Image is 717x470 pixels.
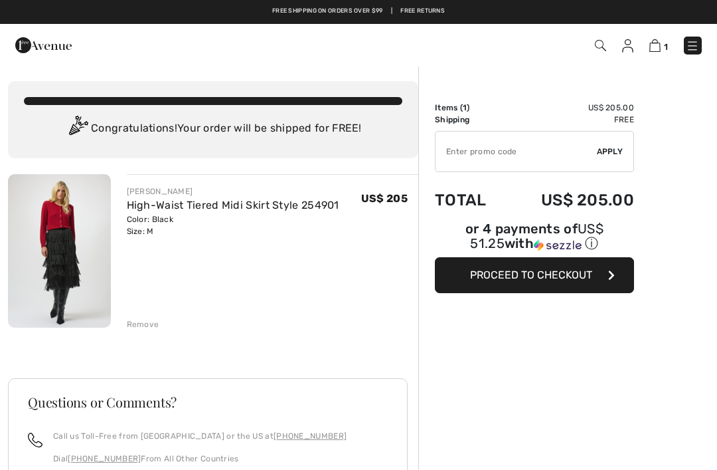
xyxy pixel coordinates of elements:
[28,433,42,447] img: call
[8,174,111,328] img: High-Waist Tiered Midi Skirt Style 254901
[506,102,634,114] td: US$ 205.00
[436,132,597,172] input: Promo code
[435,114,506,126] td: Shipping
[28,396,388,409] h3: Questions or Comments?
[686,39,699,53] img: Menu
[127,213,339,237] div: Color: Black Size: M
[649,39,661,52] img: Shopping Bag
[15,38,72,51] a: 1ère Avenue
[391,7,392,16] span: |
[664,42,668,52] span: 1
[127,185,339,197] div: [PERSON_NAME]
[274,431,347,441] a: [PHONE_NUMBER]
[622,39,633,53] img: My Info
[435,223,634,253] div: or 4 payments of with
[127,199,339,211] a: High-Waist Tiered Midi Skirt Style 254901
[506,177,634,223] td: US$ 205.00
[64,116,91,142] img: Congratulation2.svg
[435,177,506,223] td: Total
[361,192,408,205] span: US$ 205
[400,7,445,16] a: Free Returns
[470,269,592,281] span: Proceed to Checkout
[463,103,467,112] span: 1
[272,7,383,16] a: Free shipping on orders over $99
[597,146,623,158] span: Apply
[506,114,634,126] td: Free
[68,454,141,463] a: [PHONE_NUMBER]
[15,32,72,59] img: 1ère Avenue
[435,102,506,114] td: Items ( )
[24,116,402,142] div: Congratulations! Your order will be shipped for FREE!
[435,223,634,257] div: or 4 payments ofUS$ 51.25withSezzle Click to learn more about Sezzle
[595,40,606,51] img: Search
[127,318,159,330] div: Remove
[649,37,668,53] a: 1
[534,239,582,251] img: Sezzle
[53,453,347,465] p: Dial From All Other Countries
[53,430,347,442] p: Call us Toll-Free from [GEOGRAPHIC_DATA] or the US at
[435,257,634,293] button: Proceed to Checkout
[470,221,603,251] span: US$ 51.25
